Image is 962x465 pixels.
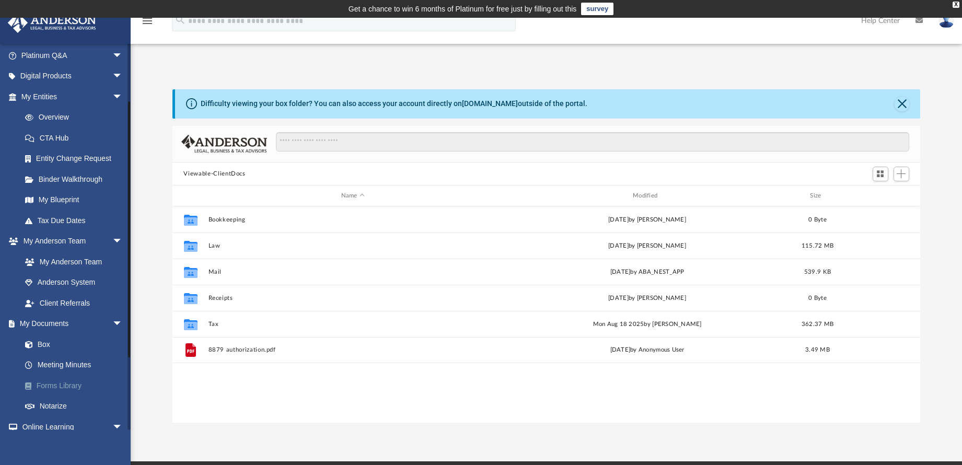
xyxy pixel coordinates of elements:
div: Get a chance to win 6 months of Platinum for free just by filling out this [349,3,577,15]
img: Anderson Advisors Platinum Portal [5,13,99,33]
button: Mail [208,269,497,275]
img: User Pic [938,13,954,28]
div: [DATE] by [PERSON_NAME] [502,294,792,303]
a: My Blueprint [15,190,133,211]
button: Receipts [208,295,497,301]
a: Anderson System [15,272,133,293]
span: arrow_drop_down [112,416,133,438]
span: arrow_drop_down [112,231,133,252]
span: 3.49 MB [805,347,830,353]
span: 0 Byte [808,295,827,301]
a: My Anderson Teamarrow_drop_down [7,231,133,252]
a: Overview [15,107,138,128]
div: [DATE] by [PERSON_NAME] [502,241,792,251]
div: Difficulty viewing your box folder? You can also access your account directly on outside of the p... [201,98,587,109]
div: Mon Aug 18 2025 by [PERSON_NAME] [502,320,792,329]
a: Online Learningarrow_drop_down [7,416,133,437]
a: Forms Library [15,375,138,396]
span: 0 Byte [808,217,827,223]
div: id [843,191,916,201]
span: 362.37 MB [801,321,833,327]
div: [DATE] by Anonymous User [502,345,792,355]
i: menu [141,15,154,27]
span: arrow_drop_down [112,66,133,87]
a: survey [581,3,613,15]
a: Platinum Q&Aarrow_drop_down [7,45,138,66]
a: Tax Due Dates [15,210,138,231]
div: grid [172,206,921,423]
div: [DATE] by ABA_NEST_APP [502,268,792,277]
i: search [175,14,186,26]
div: Name [207,191,497,201]
div: Modified [502,191,792,201]
a: [DOMAIN_NAME] [462,99,518,108]
span: arrow_drop_down [112,45,133,66]
div: [DATE] by [PERSON_NAME] [502,215,792,225]
span: 539.9 KB [804,269,830,275]
div: id [177,191,203,201]
input: Search files and folders [276,132,909,152]
a: Client Referrals [15,293,133,313]
a: menu [141,20,154,27]
a: Digital Productsarrow_drop_down [7,66,138,87]
button: Switch to Grid View [873,167,888,181]
span: arrow_drop_down [112,313,133,335]
div: Size [796,191,838,201]
a: Meeting Minutes [15,355,138,376]
span: 115.72 MB [801,243,833,249]
span: arrow_drop_down [112,86,133,108]
button: Tax [208,321,497,328]
button: Viewable-ClientDocs [183,169,245,179]
button: Add [894,167,909,181]
a: Entity Change Request [15,148,138,169]
div: close [953,2,959,8]
button: 8879 authorization.pdf [208,347,497,354]
button: Close [895,97,909,111]
a: CTA Hub [15,127,138,148]
a: My Documentsarrow_drop_down [7,313,138,334]
button: Law [208,242,497,249]
a: Notarize [15,396,138,417]
button: Bookkeeping [208,216,497,223]
a: Binder Walkthrough [15,169,138,190]
a: My Entitiesarrow_drop_down [7,86,138,107]
a: My Anderson Team [15,251,128,272]
a: Box [15,334,133,355]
